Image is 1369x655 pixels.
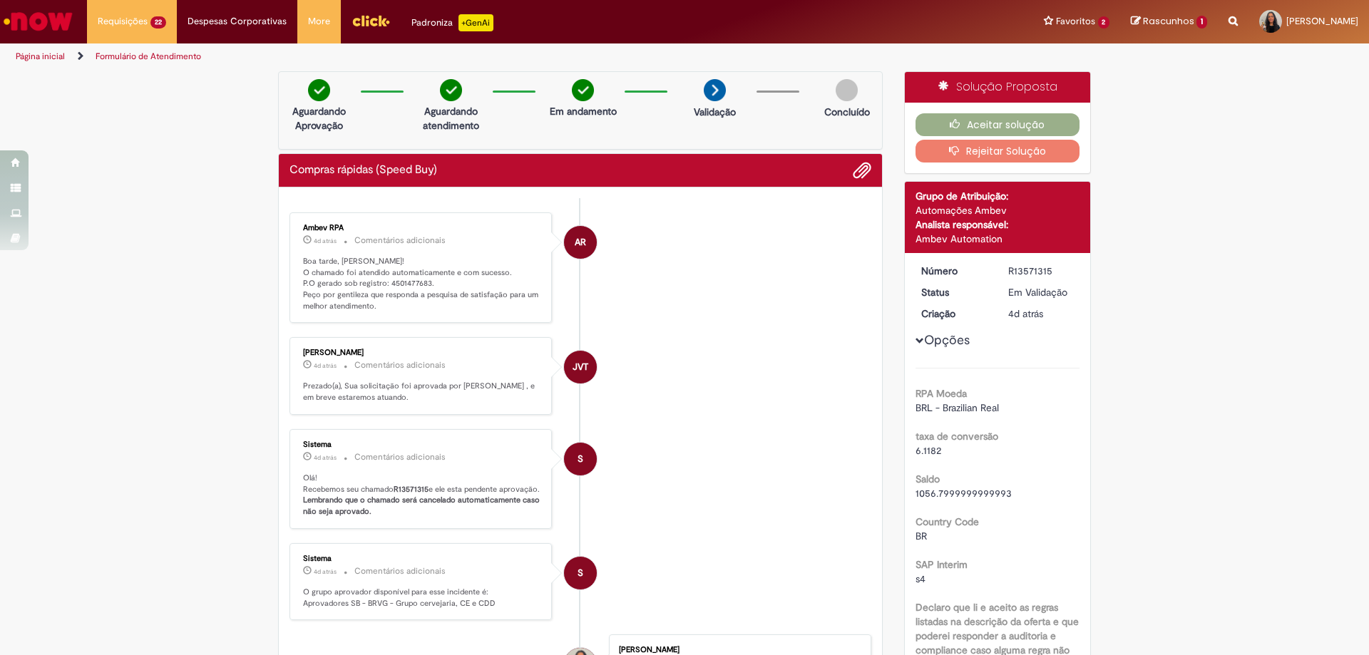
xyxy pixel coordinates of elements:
[1056,14,1095,29] span: Favoritos
[704,79,726,101] img: arrow-next.png
[916,530,927,542] span: BR
[824,105,870,119] p: Concluído
[1,7,75,36] img: ServiceNow
[354,234,446,247] small: Comentários adicionais
[308,14,330,29] span: More
[1008,285,1075,299] div: Em Validação
[905,72,1091,103] div: Solução Proposta
[11,43,902,70] ul: Trilhas de página
[314,237,337,245] span: 4d atrás
[694,105,736,119] p: Validação
[16,51,65,62] a: Página inicial
[289,164,437,177] h2: Compras rápidas (Speed Buy) Histórico de tíquete
[911,264,998,278] dt: Número
[916,487,1012,500] span: 1056.7999999999993
[308,79,330,101] img: check-circle-green.png
[98,14,148,29] span: Requisições
[564,351,597,383] div: Joao Vitor Teixeira Melo
[550,104,617,118] p: Em andamento
[314,453,337,462] span: 4d atrás
[1286,15,1358,27] span: [PERSON_NAME]
[1008,306,1075,321] div: 26/09/2025 15:48:29
[573,350,588,384] span: JVT
[1008,264,1075,278] div: R13571315
[314,567,337,576] span: 4d atrás
[911,306,998,321] dt: Criação
[911,285,998,299] dt: Status
[564,557,597,589] div: System
[303,224,540,232] div: Ambev RPA
[352,10,390,31] img: click_logo_yellow_360x200.png
[354,565,446,577] small: Comentários adicionais
[411,14,493,31] div: Padroniza
[150,16,166,29] span: 22
[458,14,493,31] p: +GenAi
[314,453,337,462] time: 26/09/2025 15:48:41
[578,442,583,476] span: S
[572,79,594,101] img: check-circle-green.png
[916,572,926,585] span: s4
[314,361,337,370] time: 26/09/2025 15:57:18
[303,555,540,563] div: Sistema
[916,430,998,443] b: taxa de conversão
[916,232,1080,246] div: Ambev Automation
[1131,15,1207,29] a: Rascunhos
[303,473,540,517] p: Olá! Recebemos seu chamado e ele esta pendente aprovação.
[96,51,201,62] a: Formulário de Atendimento
[916,444,941,457] span: 6.1182
[1196,16,1207,29] span: 1
[619,646,856,654] div: [PERSON_NAME]
[354,451,446,463] small: Comentários adicionais
[303,349,540,357] div: [PERSON_NAME]
[1008,307,1043,320] time: 26/09/2025 15:48:29
[916,113,1080,136] button: Aceitar solução
[916,558,968,571] b: SAP Interim
[284,104,354,133] p: Aguardando Aprovação
[188,14,287,29] span: Despesas Corporativas
[394,484,429,495] b: R13571315
[416,104,486,133] p: Aguardando atendimento
[578,556,583,590] span: S
[916,140,1080,163] button: Rejeitar Solução
[564,226,597,259] div: Ambev RPA
[314,361,337,370] span: 4d atrás
[564,443,597,475] div: System
[916,387,967,400] b: RPA Moeda
[303,381,540,403] p: Prezado(a), Sua solicitação foi aprovada por [PERSON_NAME] , e em breve estaremos atuando.
[1008,307,1043,320] span: 4d atrás
[314,237,337,245] time: 26/09/2025 16:27:27
[314,567,337,576] time: 26/09/2025 15:48:37
[916,401,999,414] span: BRL - Brazilian Real
[303,440,540,449] div: Sistema
[303,256,540,312] p: Boa tarde, [PERSON_NAME]! O chamado foi atendido automaticamente e com sucesso. P.O gerado sob re...
[916,189,1080,203] div: Grupo de Atribuição:
[440,79,462,101] img: check-circle-green.png
[916,473,940,485] b: Saldo
[916,203,1080,217] div: Automações Ambev
[303,495,542,517] b: Lembrando que o chamado será cancelado automaticamente caso não seja aprovado.
[916,217,1080,232] div: Analista responsável:
[1143,14,1194,28] span: Rascunhos
[303,587,540,609] p: O grupo aprovador disponível para esse incidente é: Aprovadores SB - BRVG - Grupo cervejaria, CE ...
[916,515,979,528] b: Country Code
[836,79,858,101] img: img-circle-grey.png
[853,161,871,180] button: Adicionar anexos
[1098,16,1110,29] span: 2
[354,359,446,371] small: Comentários adicionais
[575,225,586,259] span: AR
